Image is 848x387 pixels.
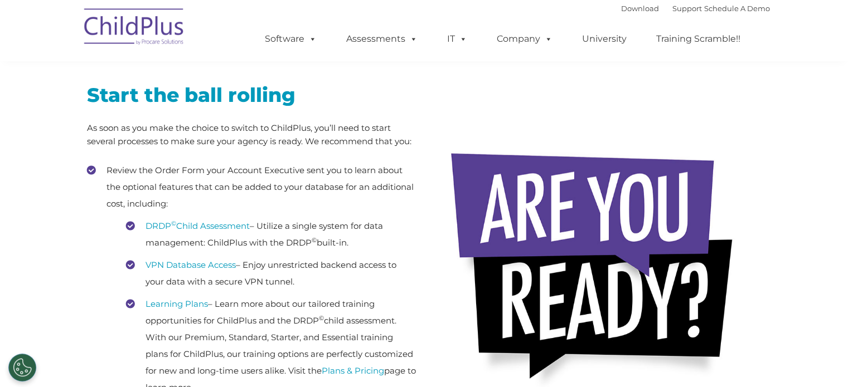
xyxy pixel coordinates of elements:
a: VPN Database Access [146,259,236,270]
sup: © [312,236,317,244]
font: | [621,4,770,13]
sup: © [319,314,324,322]
a: DRDP©Child Assessment [146,221,250,231]
img: ChildPlus by Procare Solutions [79,1,190,56]
a: Company [486,28,564,50]
button: Cookies Settings [8,354,36,381]
li: – Utilize a single system for data management: ChildPlus with the DRDP built-in. [126,218,416,251]
a: Learning Plans [146,298,208,309]
a: Software [254,28,328,50]
a: Training Scramble!! [645,28,752,50]
a: Schedule A Demo [704,4,770,13]
a: Download [621,4,659,13]
a: Support [672,4,702,13]
a: Plans & Pricing [322,365,384,376]
a: IT [436,28,478,50]
a: Assessments [335,28,429,50]
p: As soon as you make the choice to switch to ChildPlus, you’ll need to start several processes to ... [87,121,416,148]
sup: © [171,219,176,227]
a: University [571,28,638,50]
h2: Start the ball rolling [87,82,416,107]
li: – Enjoy unrestricted backend access to your data with a secure VPN tunnel. [126,257,416,290]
